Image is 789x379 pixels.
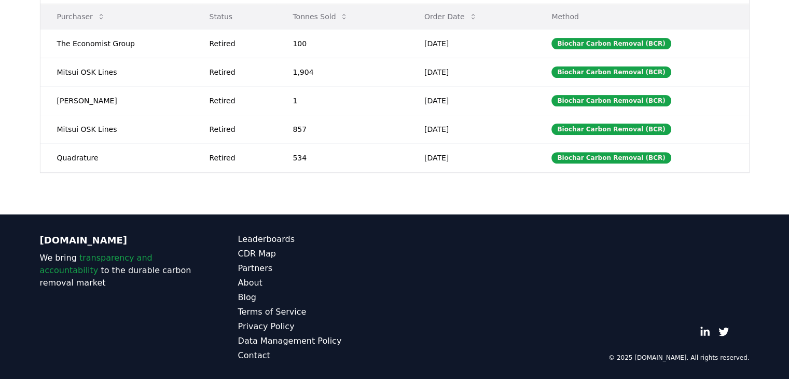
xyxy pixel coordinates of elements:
div: Retired [209,96,268,106]
a: Leaderboards [238,233,395,246]
td: 857 [276,115,407,143]
div: Retired [209,153,268,163]
div: Retired [209,124,268,134]
span: transparency and accountability [40,253,153,275]
td: [DATE] [408,143,535,172]
p: We bring to the durable carbon removal market [40,252,197,289]
a: About [238,277,395,289]
a: CDR Map [238,248,395,260]
div: Retired [209,67,268,77]
div: Biochar Carbon Removal (BCR) [551,95,671,106]
a: Privacy Policy [238,320,395,333]
td: 1,904 [276,58,407,86]
td: The Economist Group [40,29,193,58]
a: Blog [238,291,395,304]
td: [DATE] [408,86,535,115]
div: Biochar Carbon Removal (BCR) [551,38,671,49]
p: Method [543,11,740,22]
a: Twitter [718,327,729,337]
button: Tonnes Sold [284,6,356,27]
a: Data Management Policy [238,335,395,347]
td: [DATE] [408,29,535,58]
div: Biochar Carbon Removal (BCR) [551,152,671,164]
td: 1 [276,86,407,115]
div: Retired [209,38,268,49]
div: Biochar Carbon Removal (BCR) [551,66,671,78]
td: [DATE] [408,115,535,143]
div: Biochar Carbon Removal (BCR) [551,124,671,135]
a: Terms of Service [238,306,395,318]
td: 534 [276,143,407,172]
td: [PERSON_NAME] [40,86,193,115]
button: Purchaser [49,6,114,27]
p: © 2025 [DOMAIN_NAME]. All rights reserved. [608,354,750,362]
a: Contact [238,349,395,362]
p: Status [201,11,268,22]
td: [DATE] [408,58,535,86]
a: Partners [238,262,395,275]
td: 100 [276,29,407,58]
a: LinkedIn [700,327,710,337]
button: Order Date [416,6,486,27]
p: [DOMAIN_NAME] [40,233,197,248]
td: Mitsui OSK Lines [40,115,193,143]
td: Mitsui OSK Lines [40,58,193,86]
td: Quadrature [40,143,193,172]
